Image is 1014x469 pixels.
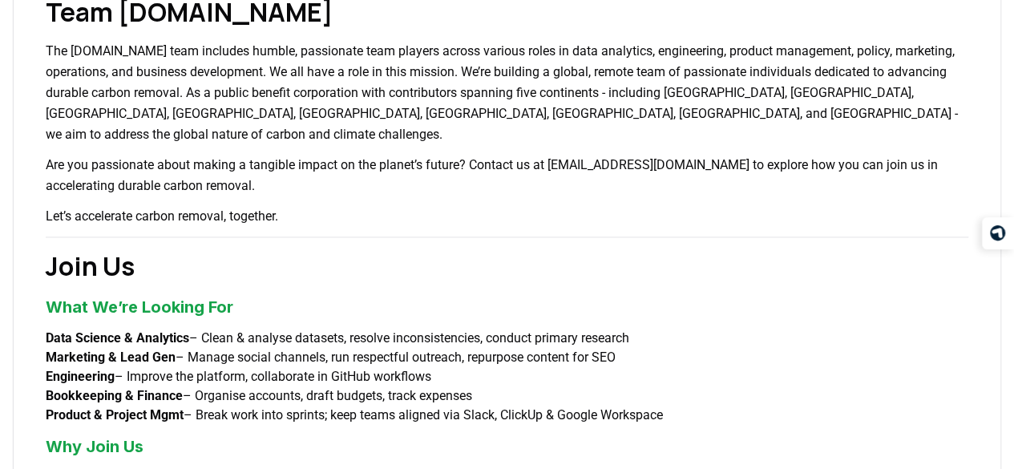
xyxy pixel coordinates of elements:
h2: Join Us [46,247,968,285]
li: – Organise accounts, draft budgets, track expenses [46,386,968,406]
li: – Manage social channels, run respectful outreach, repurpose content for SEO [46,348,968,367]
strong: Marketing & Lead Gen [46,350,176,365]
li: – Improve the platform, collaborate in GitHub workflows [46,367,968,386]
p: Let’s accelerate carbon removal, together. [46,206,968,227]
h3: What We’re Looking For [46,295,968,319]
strong: Data Science & Analytics [46,330,189,346]
strong: Product & Project Mgmt [46,407,184,423]
h3: Why Join Us [46,435,968,459]
li: – Clean & analyse datasets, resolve inconsistencies, conduct primary research [46,329,968,348]
p: The [DOMAIN_NAME] team includes humble, passionate team players across various roles in data anal... [46,41,968,145]
p: Are you passionate about making a tangible impact on the planet’s future? Contact us at [EMAIL_AD... [46,155,968,196]
li: – Break work into sprints; keep teams aligned via Slack, ClickUp & Google Workspace [46,406,968,425]
strong: Bookkeeping & Finance [46,388,183,403]
strong: Engineering [46,369,115,384]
